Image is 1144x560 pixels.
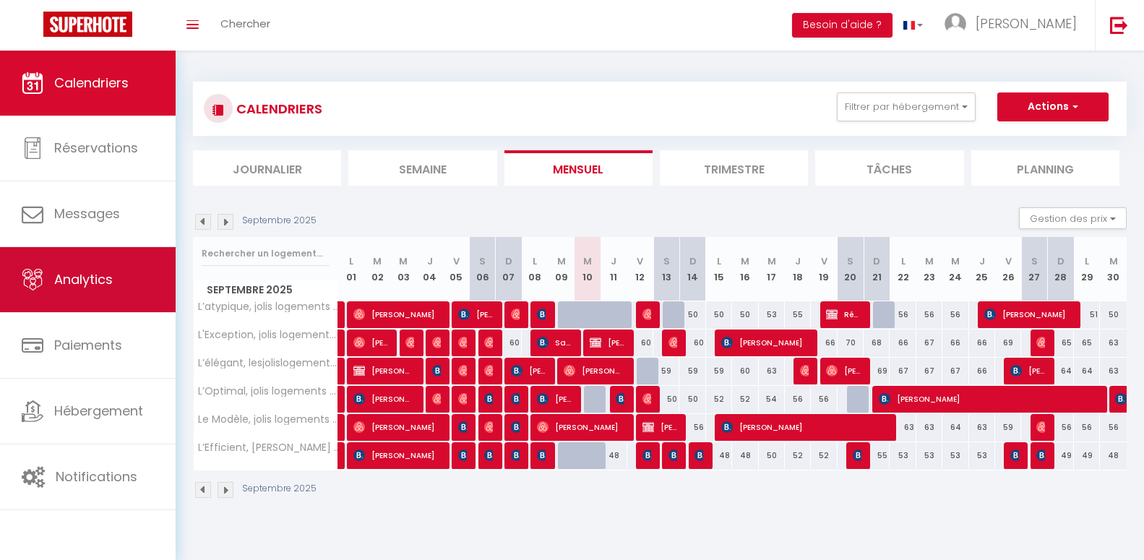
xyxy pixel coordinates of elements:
[942,237,968,301] th: 24
[458,441,467,469] span: [PERSON_NAME]
[484,329,493,356] span: [PERSON_NAME]
[642,413,677,441] span: [PERSON_NAME]
[54,402,143,420] span: Hébergement
[879,385,1096,413] span: [PERSON_NAME]
[484,441,493,469] span: Bourgeon Laëtitia
[838,237,864,301] th: 20
[196,386,340,397] span: L’Optimal, jolis logements brivistes
[353,329,388,356] span: [PERSON_NAME]
[721,413,886,441] span: [PERSON_NAME]
[537,413,624,441] span: [PERSON_NAME]
[196,358,340,369] span: L’élégant, lesjolislogementsbrivistes
[443,237,469,301] th: 05
[511,385,520,413] span: [PERSON_NAME]
[653,358,679,384] div: 59
[496,237,522,301] th: 07
[916,301,942,328] div: 56
[1019,207,1127,229] button: Gestion des prix
[995,329,1021,356] div: 69
[194,280,337,301] span: Septembre 2025
[549,237,575,301] th: 09
[976,14,1077,33] span: [PERSON_NAME]
[1100,442,1127,469] div: 48
[795,254,801,268] abbr: J
[349,254,353,268] abbr: L
[689,254,697,268] abbr: D
[706,358,732,384] div: 59
[864,358,890,384] div: 69
[660,150,808,186] li: Trimestre
[811,329,837,356] div: 66
[1010,357,1045,384] span: [PERSON_NAME]
[353,385,414,413] span: [PERSON_NAME]
[1048,414,1074,441] div: 56
[537,441,546,469] span: [PERSON_NAME]
[1048,237,1074,301] th: 28
[242,214,317,228] p: Septembre 2025
[821,254,827,268] abbr: V
[995,414,1021,441] div: 59
[557,254,566,268] abbr: M
[1085,254,1089,268] abbr: L
[1048,442,1074,469] div: 49
[399,254,408,268] abbr: M
[811,386,837,413] div: 56
[458,301,493,328] span: [PERSON_NAME]
[348,150,496,186] li: Semaine
[951,254,960,268] abbr: M
[785,442,811,469] div: 52
[642,301,651,328] span: [PERSON_NAME]
[1048,358,1074,384] div: 64
[484,413,493,441] span: [PERSON_NAME]
[679,358,705,384] div: 59
[847,254,853,268] abbr: S
[642,441,651,469] span: [PERSON_NAME]
[54,139,138,157] span: Réservations
[469,237,495,301] th: 06
[916,329,942,356] div: 67
[484,385,493,413] span: [PERSON_NAME]
[890,358,916,384] div: 67
[511,441,520,469] span: [PERSON_NAME]
[721,329,808,356] span: [PERSON_NAME]
[942,358,968,384] div: 67
[1021,237,1047,301] th: 27
[732,358,758,384] div: 60
[1031,254,1038,268] abbr: S
[997,92,1109,121] button: Actions
[458,413,467,441] span: [PERSON_NAME]
[417,237,443,301] th: 04
[1100,237,1127,301] th: 30
[338,301,345,329] a: [PERSON_NAME]
[537,301,546,328] span: [PERSON_NAME]
[759,358,785,384] div: 63
[54,74,129,92] span: Calendriers
[338,386,345,413] a: [PERSON_NAME]
[679,386,705,413] div: 50
[505,254,512,268] abbr: D
[43,12,132,37] img: Super Booking
[353,413,440,441] span: [PERSON_NAME]
[1010,441,1019,469] span: [PERSON_NAME]
[458,385,467,413] span: [PERSON_NAME]
[1074,358,1100,384] div: 64
[826,301,861,328] span: Réservée [PERSON_NAME]
[838,329,864,356] div: 70
[458,357,467,384] span: [PERSON_NAME]
[706,386,732,413] div: 52
[785,301,811,328] div: 55
[942,442,968,469] div: 53
[1036,441,1045,469] span: [PERSON_NAME]
[901,254,906,268] abbr: L
[969,329,995,356] div: 66
[815,150,963,186] li: Tâches
[979,254,985,268] abbr: J
[54,336,122,354] span: Paiements
[353,441,440,469] span: [PERSON_NAME]
[537,385,572,413] span: [PERSON_NAME] la Lil
[826,357,861,384] span: [PERSON_NAME]
[916,358,942,384] div: 67
[511,357,546,384] span: [PERSON_NAME]
[694,441,703,469] span: [PERSON_NAME]
[233,92,322,125] h3: CALENDRIERS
